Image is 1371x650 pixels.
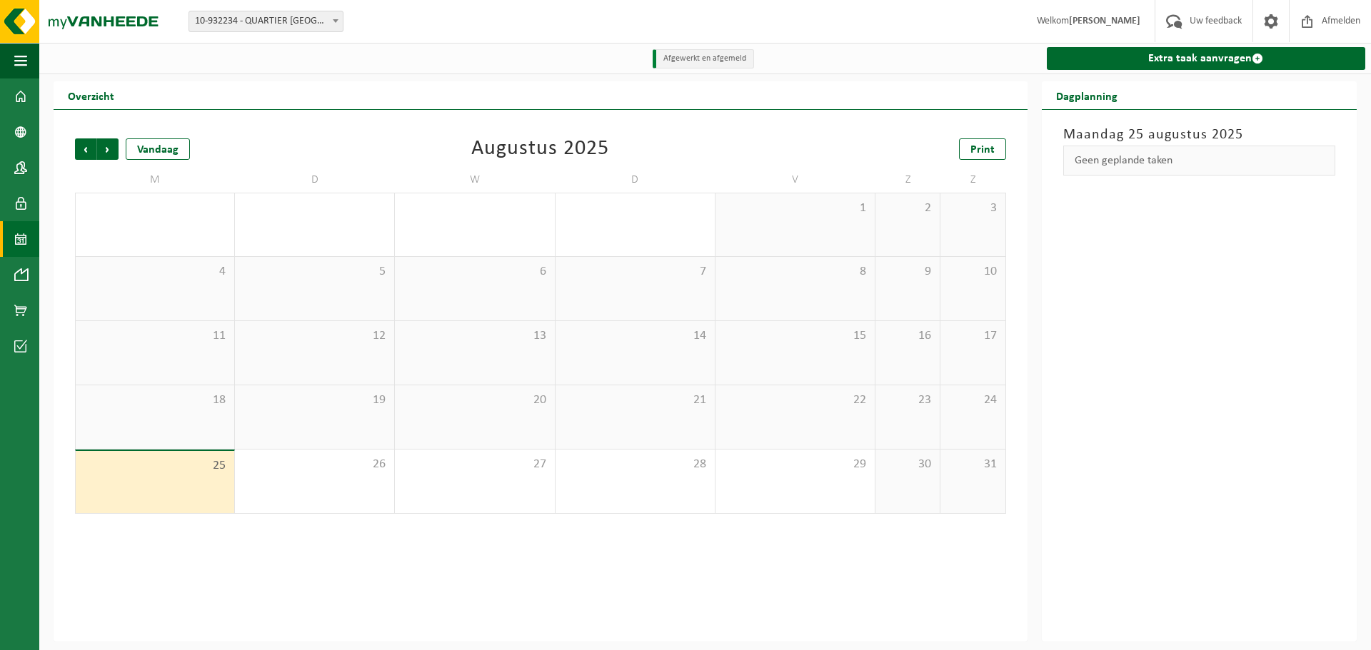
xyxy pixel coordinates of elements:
span: Print [970,144,995,156]
span: 15 [723,328,868,344]
span: 7 [563,264,708,280]
span: Volgende [97,138,119,160]
span: 30 [883,457,933,472]
span: 5 [242,264,387,280]
span: 12 [242,328,387,344]
a: Print [959,138,1006,160]
span: 13 [402,328,547,344]
span: 27 [402,457,547,472]
span: 17 [948,328,998,344]
td: Z [875,167,940,193]
span: 28 [563,457,708,472]
span: 31 [948,457,998,472]
span: 20 [402,392,547,408]
a: Extra taak aanvragen [1047,47,1365,70]
span: 10-932234 - QUARTIER NV - EKE [189,11,343,31]
td: W [395,167,555,193]
h3: Maandag 25 augustus 2025 [1063,124,1335,146]
span: 18 [83,392,227,408]
span: 10-932234 - QUARTIER NV - EKE [189,11,343,32]
li: Afgewerkt en afgemeld [653,49,754,68]
span: 3 [948,200,998,216]
span: 9 [883,264,933,280]
strong: [PERSON_NAME] [1069,16,1140,26]
span: 23 [883,392,933,408]
span: 11 [83,328,227,344]
span: 19 [242,392,387,408]
span: 6 [402,264,547,280]
span: 22 [723,392,868,408]
span: 21 [563,392,708,408]
td: V [715,167,875,193]
td: Z [940,167,1005,193]
div: Augustus 2025 [471,138,609,160]
span: 14 [563,328,708,344]
span: 2 [883,200,933,216]
span: 29 [723,457,868,472]
h2: Overzicht [54,81,129,109]
span: 24 [948,392,998,408]
span: 26 [242,457,387,472]
td: M [75,167,235,193]
div: Vandaag [126,138,190,160]
td: D [235,167,395,193]
span: 8 [723,264,868,280]
span: Vorige [75,138,96,160]
span: 16 [883,328,933,344]
span: 4 [83,264,227,280]
span: 25 [83,458,227,474]
div: Geen geplande taken [1063,146,1335,176]
span: 10 [948,264,998,280]
td: D [556,167,715,193]
h2: Dagplanning [1042,81,1132,109]
span: 1 [723,200,868,216]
